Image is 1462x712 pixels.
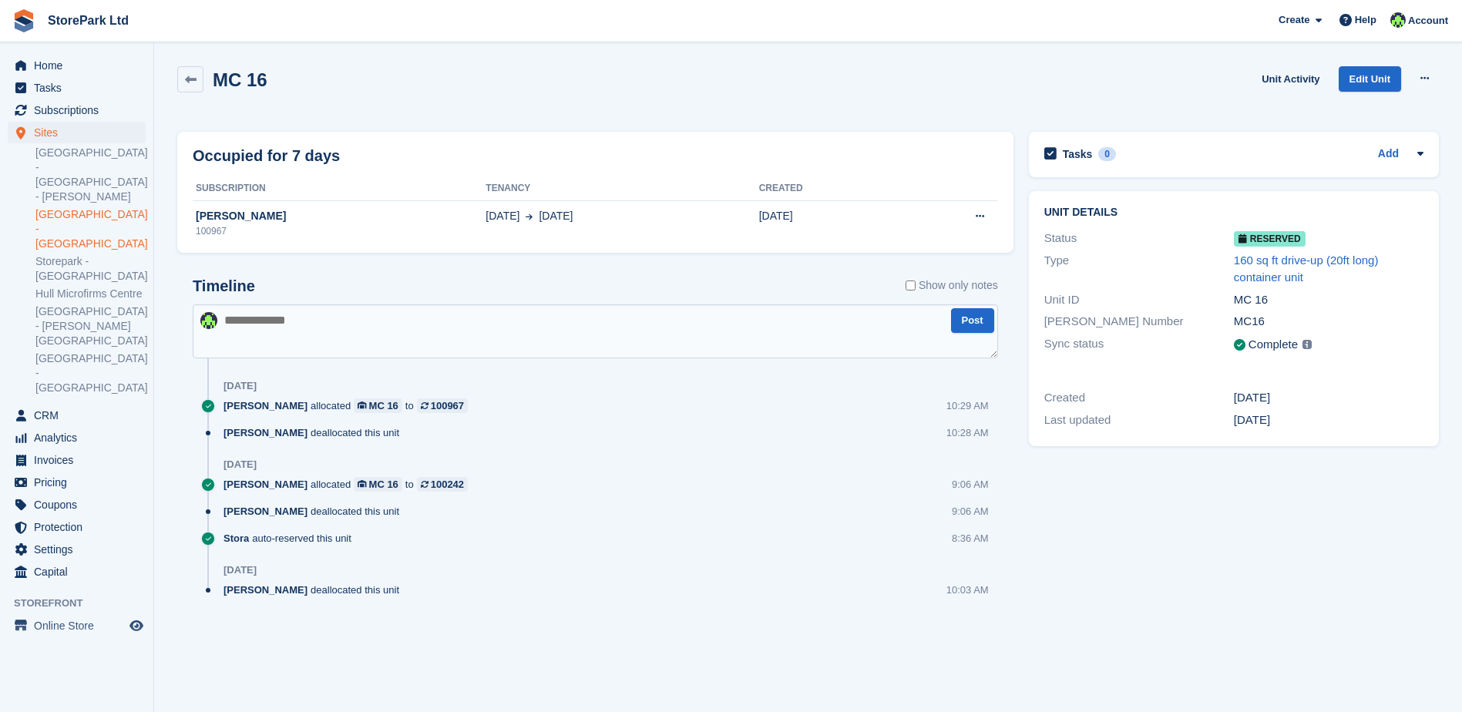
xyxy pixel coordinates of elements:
div: deallocated this unit [224,504,407,519]
div: Complete [1249,336,1298,354]
div: allocated to [224,477,476,492]
span: Settings [34,539,126,560]
span: Pricing [34,472,126,493]
button: Post [951,308,994,334]
span: [DATE] [486,208,519,224]
a: Unit Activity [1255,66,1326,92]
span: Subscriptions [34,99,126,121]
a: 160 sq ft drive-up (20ft long) container unit [1234,254,1379,284]
a: [GEOGRAPHIC_DATA] - [GEOGRAPHIC_DATA] [35,351,146,395]
label: Show only notes [906,277,998,294]
span: Capital [34,561,126,583]
div: 9:06 AM [952,477,989,492]
a: MC 16 [354,477,402,492]
a: menu [8,77,146,99]
a: menu [8,99,146,121]
div: 9:06 AM [952,504,989,519]
a: [GEOGRAPHIC_DATA] - [GEOGRAPHIC_DATA] [35,207,146,251]
h2: Tasks [1063,147,1093,161]
h2: Occupied for 7 days [193,144,340,167]
div: [DATE] [1234,389,1423,407]
span: [PERSON_NAME] [224,425,308,440]
h2: MC 16 [213,69,267,90]
span: [PERSON_NAME] [224,583,308,597]
div: [PERSON_NAME] [193,208,486,224]
div: MC 16 [1234,291,1423,309]
span: Online Store [34,615,126,636]
a: menu [8,615,146,636]
a: Storepark - [GEOGRAPHIC_DATA] [35,254,146,284]
a: menu [8,55,146,76]
span: Coupons [34,494,126,516]
a: menu [8,472,146,493]
div: 10:28 AM [946,425,989,440]
div: Sync status [1044,335,1234,354]
span: Home [34,55,126,76]
div: [DATE] [1234,411,1423,429]
th: Subscription [193,176,486,201]
div: auto-reserved this unit [224,531,359,546]
a: menu [8,561,146,583]
div: MC 16 [369,398,398,413]
a: StorePark Ltd [42,8,135,33]
a: menu [8,122,146,143]
div: 100967 [193,224,486,238]
span: Analytics [34,427,126,448]
th: Tenancy [486,176,758,201]
div: [DATE] [224,380,257,392]
span: Create [1279,12,1309,28]
span: [PERSON_NAME] [224,504,308,519]
a: menu [8,449,146,471]
a: Hull Microfirms Centre [35,287,146,301]
a: menu [8,405,146,426]
a: Edit Unit [1339,66,1401,92]
a: Add [1378,146,1399,163]
span: Account [1408,13,1448,29]
div: MC 16 [369,477,398,492]
div: [PERSON_NAME] Number [1044,313,1234,331]
span: [PERSON_NAME] [224,398,308,413]
span: Protection [34,516,126,538]
span: [PERSON_NAME] [224,477,308,492]
span: CRM [34,405,126,426]
img: Ryan Mulcahy [1390,12,1406,28]
a: 100967 [417,398,468,413]
a: menu [8,427,146,448]
div: 100242 [431,477,464,492]
div: [DATE] [224,564,257,576]
img: Ryan Mulcahy [200,312,217,329]
a: [GEOGRAPHIC_DATA] - [PERSON_NAME][GEOGRAPHIC_DATA] [35,304,146,348]
a: [GEOGRAPHIC_DATA] - [GEOGRAPHIC_DATA] - [PERSON_NAME] [35,146,146,204]
span: [DATE] [539,208,573,224]
div: deallocated this unit [224,425,407,440]
div: allocated to [224,398,476,413]
div: 10:03 AM [946,583,989,597]
a: menu [8,539,146,560]
input: Show only notes [906,277,916,294]
span: Tasks [34,77,126,99]
span: Help [1355,12,1376,28]
span: Invoices [34,449,126,471]
div: 8:36 AM [952,531,989,546]
h2: Unit details [1044,207,1423,219]
img: icon-info-grey-7440780725fd019a000dd9b08b2336e03edf1995a4989e88bcd33f0948082b44.svg [1302,340,1312,349]
span: Storefront [14,596,153,611]
div: MC16 [1234,313,1423,331]
td: [DATE] [759,200,897,247]
div: 10:29 AM [946,398,989,413]
div: deallocated this unit [224,583,407,597]
th: Created [759,176,897,201]
a: menu [8,516,146,538]
a: Preview store [127,616,146,635]
img: stora-icon-8386f47178a22dfd0bd8f6a31ec36ba5ce8667c1dd55bd0f319d3a0aa187defe.svg [12,9,35,32]
span: Reserved [1234,231,1306,247]
div: 100967 [431,398,464,413]
div: Created [1044,389,1234,407]
div: [DATE] [224,458,257,471]
h2: Timeline [193,277,255,295]
div: Status [1044,230,1234,247]
div: Unit ID [1044,291,1234,309]
div: 0 [1098,147,1116,161]
span: Sites [34,122,126,143]
a: MC 16 [354,398,402,413]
